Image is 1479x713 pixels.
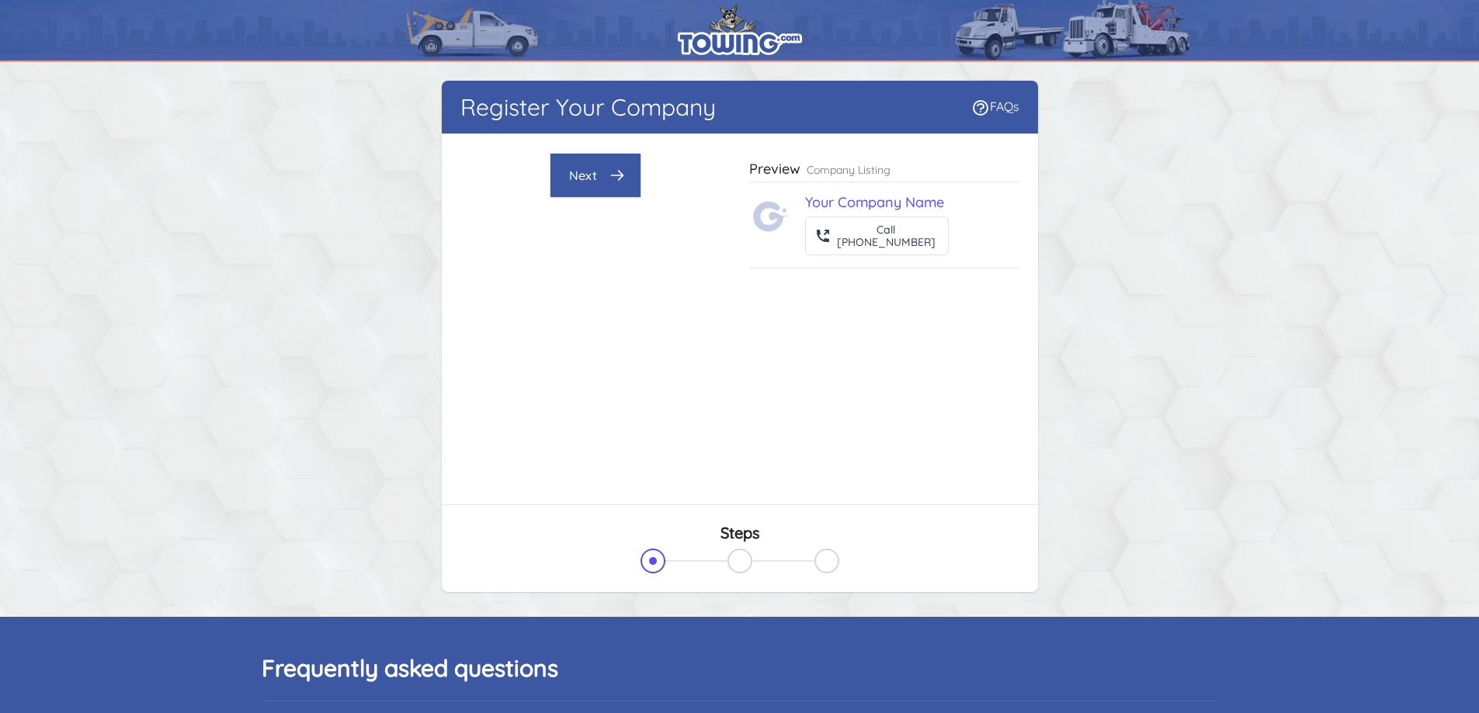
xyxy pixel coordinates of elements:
h3: Preview [749,160,800,178]
a: Your Company Name [805,193,944,211]
a: FAQs [971,99,1019,114]
p: Company Listing [807,162,891,178]
h1: Register Your Company [460,93,716,121]
h2: Frequently asked questions [262,654,1218,682]
button: Next [550,153,641,198]
img: Towing.com Logo [752,198,790,235]
h3: Steps [460,524,1019,542]
button: Call[PHONE_NUMBER] [805,216,949,255]
div: Call [PHONE_NUMBER] [837,223,936,248]
img: logo.png [678,4,802,55]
